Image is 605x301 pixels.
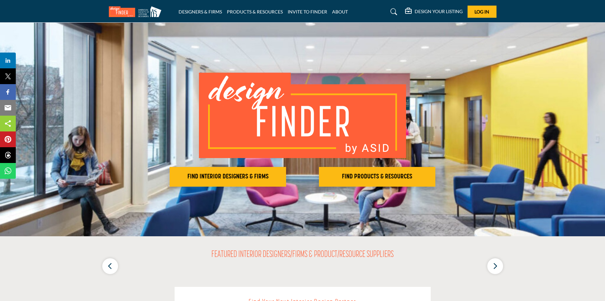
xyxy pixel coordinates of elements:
[384,7,401,17] a: Search
[332,9,348,14] a: ABOUT
[319,167,435,187] button: FIND PRODUCTS & RESOURCES
[199,73,406,158] img: image
[321,173,433,181] h2: FIND PRODUCTS & RESOURCES
[474,9,489,14] span: Log In
[211,249,394,261] h2: FEATURED INTERIOR DESIGNERS/FIRMS & PRODUCT/RESOURCE SUPPLIERS
[288,9,327,14] a: INVITE TO FINDER
[172,173,284,181] h2: FIND INTERIOR DESIGNERS & FIRMS
[227,9,283,14] a: PRODUCTS & RESOURCES
[415,9,463,14] h5: DESIGN YOUR LISTING
[468,6,496,18] button: Log In
[179,9,222,14] a: DESIGNERS & FIRMS
[405,8,463,16] div: DESIGN YOUR LISTING
[170,167,286,187] button: FIND INTERIOR DESIGNERS & FIRMS
[109,6,165,17] img: Site Logo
